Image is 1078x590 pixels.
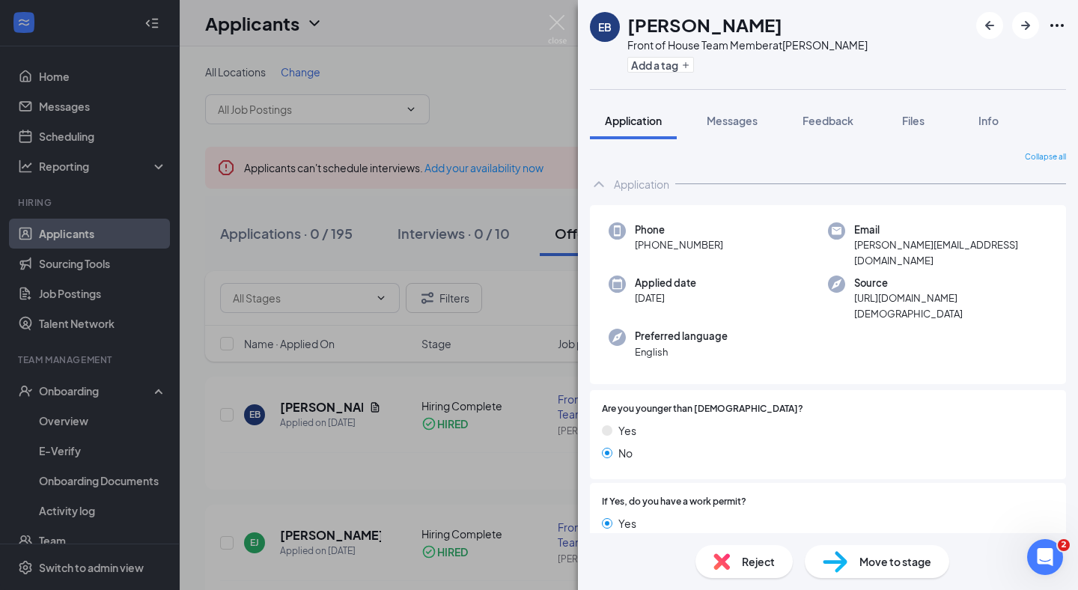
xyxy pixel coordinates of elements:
span: Yes [618,422,636,439]
span: Move to stage [859,553,931,570]
span: [PHONE_NUMBER] [635,237,723,252]
svg: Plus [681,61,690,70]
span: Yes [618,515,636,532]
span: If Yes, do you have a work permit? [602,495,746,509]
span: Info [978,114,999,127]
span: Collapse all [1025,151,1066,163]
span: Preferred language [635,329,728,344]
button: ArrowRight [1012,12,1039,39]
span: English [635,344,728,359]
svg: ArrowRight [1017,16,1035,34]
svg: ArrowLeftNew [981,16,999,34]
span: Are you younger than [DEMOGRAPHIC_DATA]? [602,402,803,416]
span: Files [902,114,925,127]
div: Front of House Team Member at [PERSON_NAME] [627,37,868,52]
div: EB [598,19,612,34]
iframe: Intercom live chat [1027,539,1063,575]
span: Feedback [803,114,853,127]
span: Application [605,114,662,127]
span: Phone [635,222,723,237]
span: Reject [742,553,775,570]
h1: [PERSON_NAME] [627,12,782,37]
svg: ChevronUp [590,175,608,193]
button: ArrowLeftNew [976,12,1003,39]
span: Source [854,276,1047,291]
span: 2 [1058,539,1070,551]
span: Messages [707,114,758,127]
button: PlusAdd a tag [627,57,694,73]
div: Application [614,177,669,192]
span: Applied date [635,276,696,291]
span: [PERSON_NAME][EMAIL_ADDRESS][DOMAIN_NAME] [854,237,1047,268]
svg: Ellipses [1048,16,1066,34]
span: [DATE] [635,291,696,305]
span: [URL][DOMAIN_NAME][DEMOGRAPHIC_DATA] [854,291,1047,321]
span: No [618,445,633,461]
span: Email [854,222,1047,237]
